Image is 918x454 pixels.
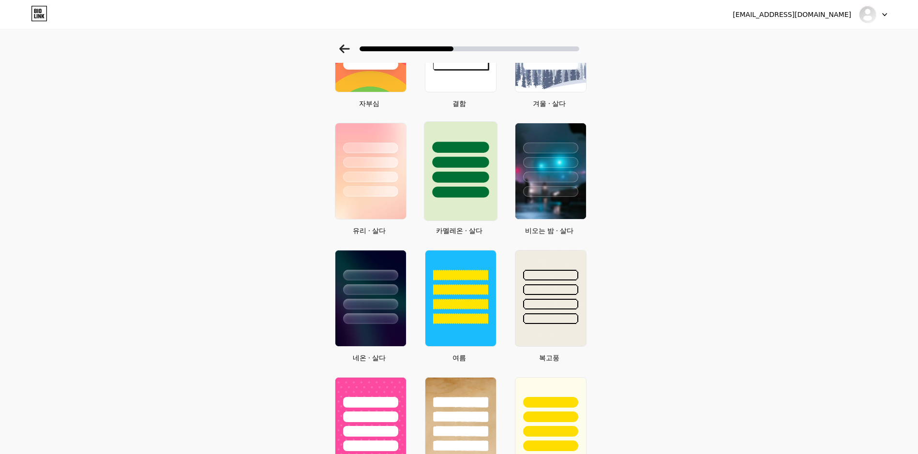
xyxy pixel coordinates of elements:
div: [EMAIL_ADDRESS][DOMAIN_NAME] [733,10,851,20]
div: 유리 · 살다 [332,225,406,235]
div: 복고풍 [512,352,587,363]
img: 마일스톤 서울 [858,5,877,24]
div: 겨울 · 살다 [512,98,587,108]
div: 비오는 밤 · 살다 [512,225,587,235]
div: 여름 [422,352,497,363]
div: 네온 · 살다 [332,352,406,363]
div: 결함 [422,98,497,108]
div: 카멜레온 · 살다 [422,225,497,235]
div: 자부심 [332,98,406,108]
